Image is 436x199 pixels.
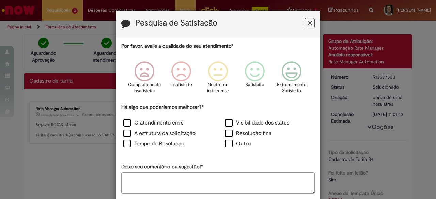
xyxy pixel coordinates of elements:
label: Outro [225,140,251,148]
label: O atendimento em si [123,119,185,127]
label: Pesquisa de Satisfação [135,19,217,28]
div: Insatisfeito [164,56,199,103]
p: Completamente Insatisfeito [128,82,161,94]
p: Insatisfeito [170,82,192,88]
label: Visibilidade dos status [225,119,289,127]
div: Extremamente Satisfeito [274,56,309,103]
div: Há algo que poderíamos melhorar?* [121,104,315,150]
div: Completamente Insatisfeito [127,56,161,103]
label: Deixe seu comentário ou sugestão!* [121,163,203,170]
label: Por favor, avalie a qualidade do seu atendimento* [121,43,233,50]
div: Satisfeito [237,56,272,103]
label: Resolução final [225,130,273,137]
p: Neutro ou indiferente [206,82,230,94]
p: Extremamente Satisfeito [277,82,306,94]
label: A estrutura da solicitação [123,130,196,137]
div: Neutro ou indiferente [201,56,235,103]
label: Tempo de Resolução [123,140,184,148]
p: Satisfeito [245,82,264,88]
